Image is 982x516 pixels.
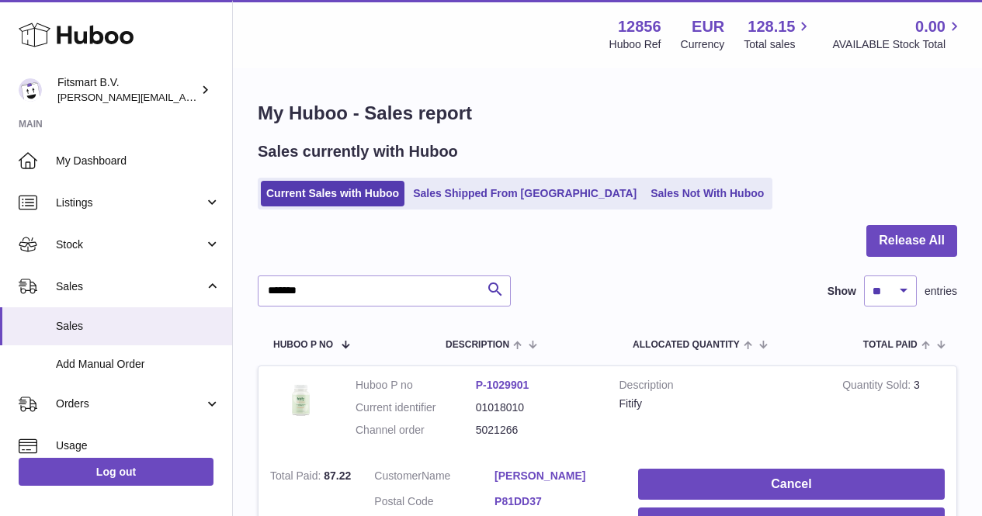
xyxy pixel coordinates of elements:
a: Log out [19,458,213,486]
strong: 12856 [618,16,661,37]
button: Release All [866,225,957,257]
td: 3 [831,366,956,457]
span: ALLOCATED Quantity [633,340,740,350]
span: My Dashboard [56,154,220,168]
span: 87.22 [324,469,351,482]
span: AVAILABLE Stock Total [832,37,963,52]
a: Sales Not With Huboo [645,181,769,206]
img: jonathan@leaderoo.com [19,78,42,102]
strong: EUR [692,16,724,37]
dd: 01018010 [476,400,596,415]
strong: Total Paid [270,469,324,486]
a: 128.15 Total sales [744,16,813,52]
div: Huboo Ref [609,37,661,52]
dt: Postal Code [374,494,494,513]
span: Sales [56,319,220,334]
img: 128561739542540.png [270,378,332,422]
a: P-1029901 [476,379,529,391]
button: Cancel [638,469,945,500]
dt: Current identifier [356,400,476,415]
span: 0.00 [915,16,946,37]
span: Listings [56,196,204,210]
span: Orders [56,397,204,411]
span: Description [446,340,509,350]
dd: 5021266 [476,423,596,438]
dt: Huboo P no [356,378,476,393]
strong: Quantity Sold [842,379,914,395]
span: Huboo P no [273,340,333,350]
strong: Description [619,378,820,397]
span: Total sales [744,37,813,52]
span: Usage [56,438,220,453]
div: Currency [681,37,725,52]
span: Stock [56,237,204,252]
h2: Sales currently with Huboo [258,141,458,162]
a: P81DD37 [494,494,615,509]
div: Fitsmart B.V. [57,75,197,105]
dt: Channel order [356,423,476,438]
a: Current Sales with Huboo [261,181,404,206]
div: Fitify [619,397,820,411]
a: 0.00 AVAILABLE Stock Total [832,16,963,52]
span: Total paid [863,340,918,350]
span: Customer [374,469,422,482]
label: Show [828,284,856,299]
span: entries [925,284,957,299]
h1: My Huboo - Sales report [258,101,957,126]
span: Add Manual Order [56,357,220,372]
dt: Name [374,469,494,487]
span: [PERSON_NAME][EMAIL_ADDRESS][DOMAIN_NAME] [57,91,311,103]
span: 128.15 [748,16,795,37]
span: Sales [56,279,204,294]
a: [PERSON_NAME] [494,469,615,483]
a: Sales Shipped From [GEOGRAPHIC_DATA] [408,181,642,206]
